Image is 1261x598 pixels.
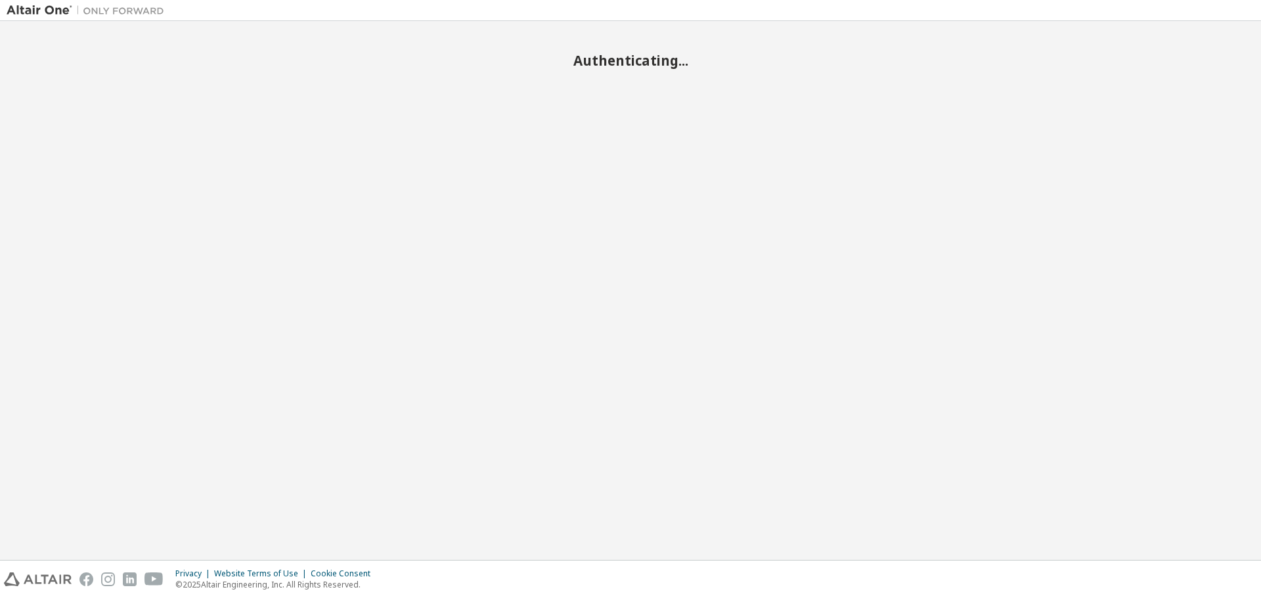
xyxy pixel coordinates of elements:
div: Privacy [175,568,214,579]
div: Website Terms of Use [214,568,311,579]
img: Altair One [7,4,171,17]
img: youtube.svg [144,572,164,586]
img: linkedin.svg [123,572,137,586]
img: altair_logo.svg [4,572,72,586]
img: facebook.svg [79,572,93,586]
img: instagram.svg [101,572,115,586]
div: Cookie Consent [311,568,378,579]
h2: Authenticating... [7,52,1254,69]
p: © 2025 Altair Engineering, Inc. All Rights Reserved. [175,579,378,590]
